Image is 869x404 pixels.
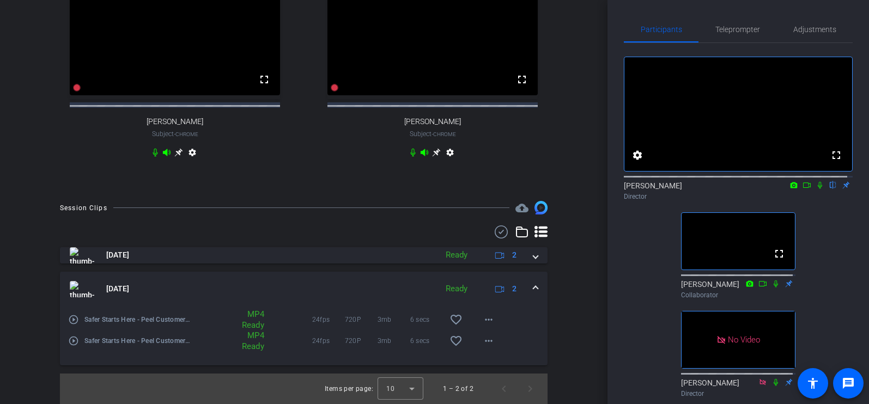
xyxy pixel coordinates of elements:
div: MP4 Ready [233,309,270,330]
div: Ready [440,249,473,261]
div: Session Clips [60,203,107,213]
span: Teleprompter [715,26,760,33]
mat-icon: accessibility [806,377,819,390]
span: - [432,130,433,138]
span: Subject [152,129,198,139]
div: 1 – 2 of 2 [443,383,473,394]
mat-icon: play_circle_outline [68,314,79,325]
span: 3mb [378,335,410,346]
span: Safer Starts Here - Peel Customer Interview-[PERSON_NAME]-2025-10-03-10-06-18-379-2 [84,335,191,346]
span: 720P [345,314,378,325]
mat-icon: fullscreen [830,149,843,162]
mat-icon: settings [631,149,644,162]
span: 24fps [312,314,345,325]
div: MP4 Ready [233,330,270,352]
span: Safer Starts Here - Peel Customer Interview-1654c-2025-10-03-10-06-18-379-0 [84,314,191,325]
div: thumb-nail[DATE]Ready2 [60,307,548,365]
mat-expansion-panel-header: thumb-nail[DATE]Ready2 [60,247,548,264]
span: 2 [512,283,516,295]
span: 24fps [312,335,345,346]
span: Chrome [433,131,456,137]
div: Director [681,389,795,399]
span: Participants [641,26,682,33]
span: 720P [345,335,378,346]
mat-icon: fullscreen [515,73,528,86]
div: Collaborator [681,290,795,300]
mat-icon: more_horiz [482,334,495,347]
span: [DATE] [106,249,129,261]
span: 6 secs [410,314,443,325]
mat-icon: settings [186,148,199,161]
span: Chrome [175,131,198,137]
span: Destinations for your clips [515,201,528,215]
span: [PERSON_NAME] [404,117,461,126]
div: [PERSON_NAME] [681,377,795,399]
div: Items per page: [325,383,373,394]
div: [PERSON_NAME] [681,279,795,300]
span: [PERSON_NAME] [147,117,203,126]
mat-icon: fullscreen [258,73,271,86]
span: 3mb [378,314,410,325]
span: - [174,130,175,138]
mat-icon: more_horiz [482,313,495,326]
div: Director [624,192,853,201]
img: Session clips [534,201,548,214]
mat-icon: fullscreen [773,247,786,260]
span: 2 [512,249,516,261]
mat-icon: play_circle_outline [68,335,79,346]
span: Subject [410,129,456,139]
mat-icon: cloud_upload [515,201,528,215]
mat-icon: message [842,377,855,390]
button: Next page [517,376,543,402]
mat-icon: flip [827,180,840,189]
span: 6 secs [410,335,443,346]
span: Adjustments [793,26,836,33]
mat-expansion-panel-header: thumb-nail[DATE]Ready2 [60,272,548,307]
span: [DATE] [106,283,129,295]
mat-icon: favorite_border [449,334,463,347]
img: thumb-nail [70,281,94,297]
div: Ready [440,283,473,295]
button: Previous page [491,376,517,402]
mat-icon: favorite_border [449,313,463,326]
div: [PERSON_NAME] [624,180,853,201]
img: thumb-nail [70,247,94,264]
span: No Video [728,334,760,344]
mat-icon: settings [443,148,457,161]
